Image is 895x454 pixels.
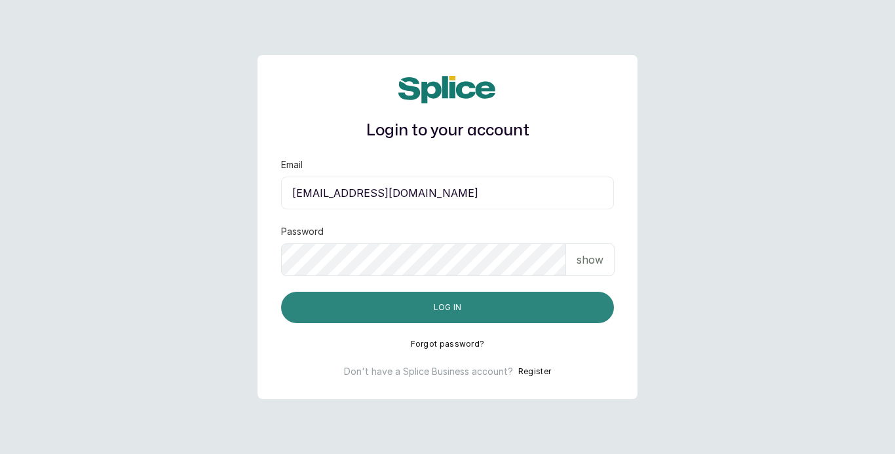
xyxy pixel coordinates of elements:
[281,177,614,209] input: email@acme.com
[281,225,324,238] label: Password
[577,252,603,268] p: show
[281,119,614,143] h1: Login to your account
[518,365,551,378] button: Register
[344,365,513,378] p: Don't have a Splice Business account?
[281,158,303,171] label: Email
[411,339,485,349] button: Forgot password?
[281,292,614,323] button: Log in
